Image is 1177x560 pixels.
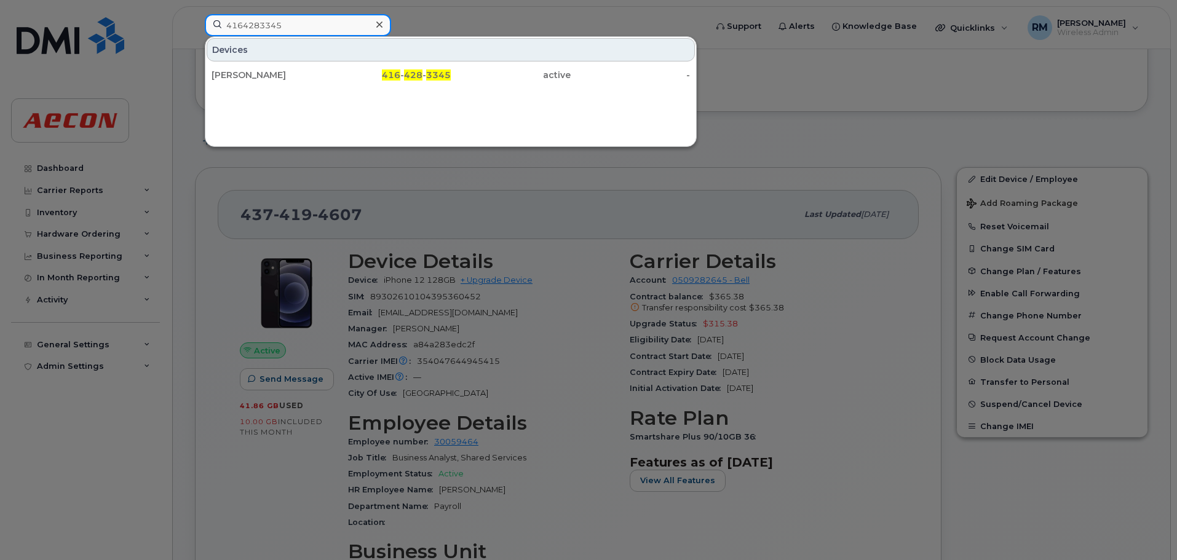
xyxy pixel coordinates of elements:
div: - - [331,69,451,81]
span: 428 [404,69,422,81]
input: Find something... [205,14,391,36]
div: active [451,69,571,81]
div: [PERSON_NAME] [212,69,331,81]
span: 416 [382,69,400,81]
a: [PERSON_NAME]416-428-3345active- [207,64,695,86]
div: Devices [207,38,695,61]
span: 3345 [426,69,451,81]
div: - [571,69,691,81]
